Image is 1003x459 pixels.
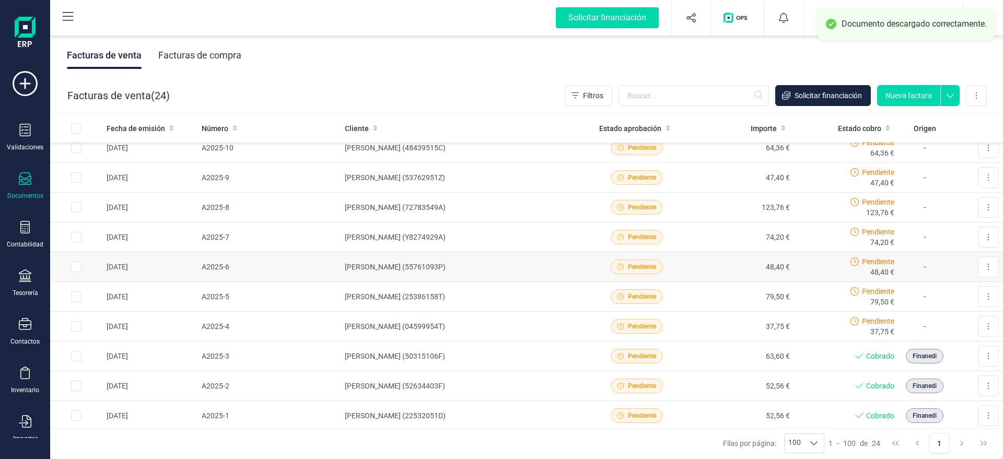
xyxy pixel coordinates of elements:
[689,312,794,342] td: 37,75 €
[862,197,894,207] span: Pendiente
[628,232,656,242] span: Pendiente
[952,433,972,453] button: Next Page
[197,163,341,193] td: A2025-9
[13,289,38,297] div: Tesorería
[751,123,777,134] span: Importe
[838,123,881,134] span: Estado cobro
[903,231,947,243] p: -
[67,85,170,106] div: Facturas de venta ( )
[619,85,769,106] input: Buscar...
[71,232,81,242] div: Row Selected d02841ab-d962-47e7-aeb7-6d684583883a
[67,42,142,69] div: Facturas de venta
[71,321,81,332] div: Row Selected 75d542f0-e42d-4822-b9fa-ed1dae409412
[628,351,656,361] span: Pendiente
[817,1,950,34] button: MA[PERSON_NAME][PERSON_NAME]
[689,163,794,193] td: 47,40 €
[583,90,603,101] span: Filtros
[10,337,40,346] div: Contactos
[102,163,197,193] td: [DATE]
[102,371,197,401] td: [DATE]
[71,123,81,134] div: All items unselected
[870,326,894,337] span: 37,75 €
[862,316,894,326] span: Pendiente
[341,193,585,222] td: [PERSON_NAME] (72783549A)
[155,88,166,103] span: 24
[628,411,656,420] span: Pendiente
[775,85,871,106] button: Solicitar financiación
[689,282,794,312] td: 79,50 €
[717,1,757,34] button: Logo de OPS
[13,434,38,443] div: Importar
[870,178,894,188] span: 47,40 €
[197,312,341,342] td: A2025-4
[628,381,656,391] span: Pendiente
[341,282,585,312] td: [PERSON_NAME] (25386158T)
[903,290,947,303] p: -
[870,148,894,158] span: 64,36 €
[197,193,341,222] td: A2025-8
[71,172,81,183] div: Row Selected 34a63eb3-1058-4f76-a449-98297b707419
[102,401,197,431] td: [DATE]
[197,342,341,371] td: A2025-3
[102,312,197,342] td: [DATE]
[341,163,585,193] td: [PERSON_NAME] (53762951Z)
[628,203,656,212] span: Pendiente
[689,193,794,222] td: 123,76 €
[102,222,197,252] td: [DATE]
[71,291,81,302] div: Row Selected 8560e582-e9c1-415a-9289-83409a78ef13
[860,438,868,449] span: de
[903,142,947,154] p: -
[197,222,341,252] td: A2025-7
[158,42,241,69] div: Facturas de compra
[102,282,197,312] td: [DATE]
[341,342,585,371] td: [PERSON_NAME] (50315106F)
[71,410,81,421] div: Row Selected d392d335-87ca-4f3d-ad1a-97be70ae3369
[903,201,947,214] p: -
[689,133,794,163] td: 64,36 €
[913,411,937,420] span: Finanedi
[829,438,880,449] div: -
[628,322,656,331] span: Pendiente
[197,401,341,431] td: A2025-1
[843,438,856,449] span: 100
[842,19,987,30] div: Documento descargado correctamente.
[870,237,894,248] span: 74,20 €
[785,434,804,453] span: 100
[829,438,833,449] span: 1
[724,13,751,23] img: Logo de OPS
[565,85,612,106] button: Filtros
[341,252,585,282] td: [PERSON_NAME] (55761093P)
[795,90,862,101] span: Solicitar financiación
[903,320,947,333] p: -
[102,342,197,371] td: [DATE]
[197,371,341,401] td: A2025-2
[107,123,165,134] span: Fecha de emisión
[866,207,894,218] span: 123,76 €
[877,85,940,106] button: Nueva factura
[628,292,656,301] span: Pendiente
[556,7,659,28] div: Solicitar financiación
[7,192,43,200] div: Documentos
[872,438,880,449] span: 24
[862,256,894,267] span: Pendiente
[7,240,43,249] div: Contabilidad
[907,433,927,453] button: Previous Page
[866,381,894,391] span: Cobrado
[341,133,585,163] td: [PERSON_NAME] (48439515C)
[913,351,937,361] span: Finanedi
[689,401,794,431] td: 52,56 €
[689,342,794,371] td: 63,60 €
[862,227,894,237] span: Pendiente
[202,123,228,134] span: Número
[71,381,81,391] div: Row Selected 6c54cedf-dae5-421d-ab19-1f9232c01e6a
[102,193,197,222] td: [DATE]
[914,123,936,134] span: Origen
[862,286,894,297] span: Pendiente
[543,1,671,34] button: Solicitar financiación
[866,410,894,421] span: Cobrado
[197,282,341,312] td: A2025-5
[628,262,656,272] span: Pendiente
[628,173,656,182] span: Pendiente
[7,143,43,151] div: Validaciones
[689,222,794,252] td: 74,20 €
